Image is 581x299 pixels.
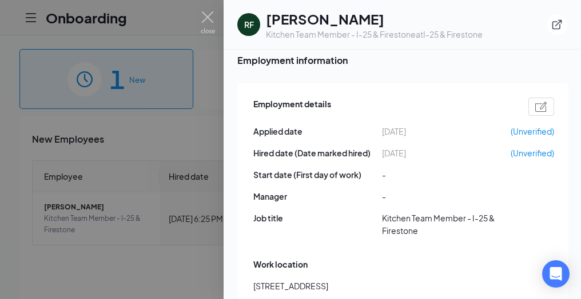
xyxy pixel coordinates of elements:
div: Kitchen Team Member - I-25 & Firestone at I-25 & Firestone [266,29,483,40]
span: Applied date [253,125,382,138]
div: Open Intercom Messenger [542,260,570,288]
span: (Unverified) [511,125,554,138]
span: - [382,168,511,181]
span: Kitchen Team Member - I-25 & Firestone [382,212,511,237]
span: [STREET_ADDRESS] [253,280,328,292]
span: [DATE] [382,125,511,138]
span: (Unverified) [511,147,554,159]
span: Job title [253,212,382,224]
button: ExternalLink [547,14,567,35]
span: Start date (First day of work) [253,168,382,181]
h1: [PERSON_NAME] [266,9,483,29]
span: Employment details [253,98,331,116]
span: - [382,190,511,203]
span: Work location [253,258,308,270]
span: Manager [253,190,382,203]
svg: ExternalLink [551,19,563,30]
span: Employment information [237,53,568,67]
div: RF [244,19,254,30]
span: Hired date (Date marked hired) [253,147,382,159]
span: [DATE] [382,147,511,159]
